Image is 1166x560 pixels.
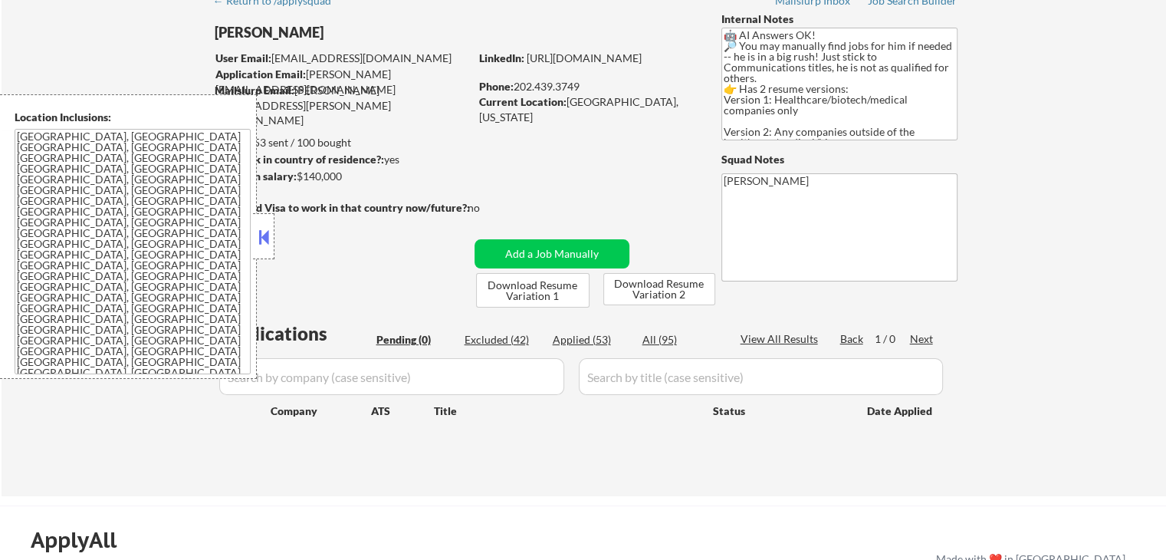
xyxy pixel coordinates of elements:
strong: Can work in country of residence?: [214,153,384,166]
input: Search by title (case sensitive) [579,358,943,395]
button: Download Resume Variation 1 [476,273,590,308]
div: Applications [219,324,371,343]
div: Internal Notes [721,12,957,27]
div: no [468,200,511,216]
div: 1 / 0 [875,331,910,347]
div: Excluded (42) [465,332,541,348]
div: Applied (53) [553,332,629,348]
strong: Current Location: [479,95,567,108]
div: Company [271,404,371,419]
div: [PERSON_NAME][EMAIL_ADDRESS][DOMAIN_NAME] [215,67,469,97]
div: [PERSON_NAME][EMAIL_ADDRESS][PERSON_NAME][DOMAIN_NAME] [215,83,469,128]
div: Title [434,404,698,419]
div: Status [713,397,845,424]
div: [EMAIL_ADDRESS][DOMAIN_NAME] [215,51,469,66]
div: Back [840,331,865,347]
div: yes [214,152,465,167]
a: [URL][DOMAIN_NAME] [527,51,642,64]
div: $140,000 [214,169,469,184]
div: Date Applied [867,404,934,419]
strong: User Email: [215,51,271,64]
div: [PERSON_NAME] [215,23,530,42]
div: ATS [371,404,434,419]
div: 53 sent / 100 bought [214,135,469,150]
div: Squad Notes [721,152,957,167]
strong: Application Email: [215,68,306,81]
div: [GEOGRAPHIC_DATA], [US_STATE] [479,94,696,124]
strong: Will need Visa to work in that country now/future?: [215,201,470,214]
div: Pending (0) [376,332,453,348]
strong: LinkedIn: [479,51,524,64]
div: ApplyAll [31,527,134,553]
button: Download Resume Variation 2 [603,273,715,305]
strong: Mailslurp Email: [215,84,294,97]
div: Location Inclusions: [15,110,251,125]
div: View All Results [741,331,823,347]
div: All (95) [642,332,719,348]
input: Search by company (case sensitive) [219,358,564,395]
div: 202.439.3749 [479,79,696,94]
div: Next [910,331,934,347]
strong: Phone: [479,80,514,93]
button: Add a Job Manually [475,239,629,268]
